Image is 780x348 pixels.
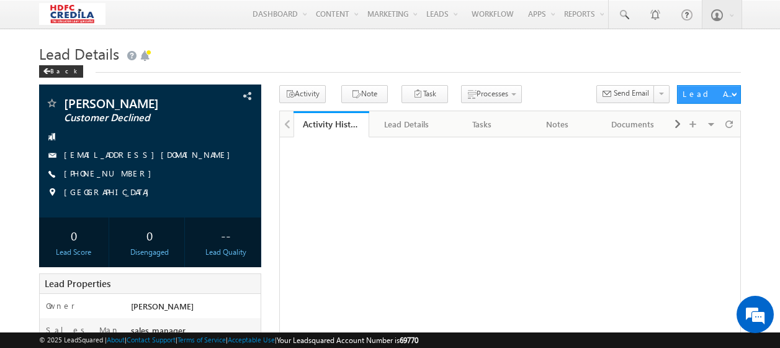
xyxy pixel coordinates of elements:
div: Lead Quality [194,247,257,258]
div: Documents [606,117,660,132]
a: [PHONE_NUMBER] [64,168,158,178]
button: Processes [461,85,522,103]
button: Lead Actions [677,85,741,104]
a: About [107,336,125,344]
div: Disengaged [118,247,181,258]
div: Notes [530,117,585,132]
span: Lead Details [39,43,119,63]
div: Activity History [303,118,360,130]
img: Custom Logo [39,3,105,25]
a: [EMAIL_ADDRESS][DOMAIN_NAME] [64,149,236,160]
div: Tasks [454,117,509,132]
span: [GEOGRAPHIC_DATA] [64,186,155,199]
a: Contact Support [127,336,176,344]
div: 0 [42,224,105,247]
span: Send Email [614,88,649,99]
a: Tasks [444,111,520,137]
a: Documents [596,111,671,137]
span: Your Leadsquared Account Number is [277,336,418,345]
div: Lead Details [379,117,434,132]
a: Back [39,65,89,75]
a: Lead Details [369,111,445,137]
button: Send Email [596,85,655,103]
div: Lead Score [42,247,105,258]
label: Owner [46,300,75,311]
button: Activity [279,85,326,103]
div: Back [39,65,83,78]
span: Customer Declined [64,112,200,124]
a: Notes [520,111,596,137]
div: sales_manager [128,324,260,342]
button: Task [401,85,448,103]
div: Lead Actions [683,88,735,99]
button: Note [341,85,388,103]
span: Lead Properties [45,277,110,290]
div: 0 [118,224,181,247]
span: © 2025 LeadSquared | | | | | [39,334,418,346]
span: [PERSON_NAME] [64,97,200,109]
span: 69770 [400,336,418,345]
span: [PERSON_NAME] [131,301,194,311]
a: Activity History [294,111,369,137]
a: Terms of Service [177,336,226,344]
div: -- [194,224,257,247]
a: Acceptable Use [228,336,275,344]
span: Processes [477,89,508,98]
label: Sales Manager [46,324,120,347]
